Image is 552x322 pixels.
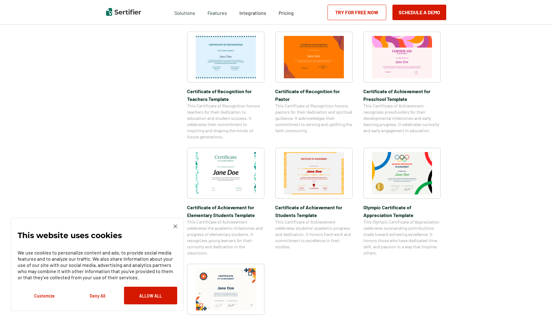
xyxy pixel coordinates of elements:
[275,103,353,134] span: This Certificate of Recognition honors pastors for their dedication and spiritual guidance. It ac...
[239,8,266,16] a: Integrations
[275,219,353,250] span: This Certificate of Achievement celebrates students’ academic progress and dedication. It honors ...
[124,287,177,304] button: Allow All
[327,5,386,20] a: Try for Free Now
[187,219,264,256] span: This Certificate of Achievement celebrates the academic milestones and progress of elementary stu...
[187,87,264,103] span: Certificate of Recognition for Teachers Template
[275,203,353,219] span: Certificate of Achievement for Students Template
[363,103,441,134] span: This Certificate of Achievement recognizes preschoolers for their developmental milestones and ea...
[363,203,441,219] span: Olympic Certificate of Appreciation​ Template
[284,36,344,78] img: Certificate of Recognition for Pastor
[18,232,122,238] p: This website uses cookies
[275,148,353,256] a: Certificate of Achievement for Students TemplateCertificate of Achievement for Students TemplateT...
[392,5,446,20] button: Schedule a Demo
[196,268,256,311] img: Certificate of Achievement for Graduation
[279,8,294,16] a: Pricing
[239,10,266,16] span: Integrations
[284,152,344,194] img: Certificate of Achievement for Students Template
[196,152,256,194] img: Certificate of Achievement for Elementary Students Template
[18,287,71,304] button: Customize
[363,148,441,256] a: Olympic Certificate of Appreciation​ TemplateOlympic Certificate of Appreciation​ TemplateThis Ol...
[71,287,124,304] button: Deny All
[521,292,552,322] iframe: Chat Widget
[208,8,227,16] span: Features
[187,203,264,219] span: Certificate of Achievement for Elementary Students Template
[187,148,264,256] a: Certificate of Achievement for Elementary Students TemplateCertificate of Achievement for Element...
[187,32,264,140] a: Certificate of Recognition for Teachers TemplateCertificate of Recognition for Teachers TemplateT...
[187,103,264,140] span: This Certificate of Recognition honors teachers for their dedication to education and student suc...
[363,32,441,140] a: Certificate of Achievement for Preschool TemplateCertificate of Achievement for Preschool Templat...
[279,10,294,16] span: Pricing
[275,87,353,103] span: Certificate of Recognition for Pastor
[372,152,432,194] img: Olympic Certificate of Appreciation​ Template
[196,36,256,78] img: Certificate of Recognition for Teachers Template
[18,250,177,281] p: We use cookies to personalize content and ads, to provide social media features and to analyze ou...
[106,8,141,16] img: Sertifier | Digital Credentialing Platform
[174,8,195,16] span: Solutions
[275,32,353,140] a: Certificate of Recognition for PastorCertificate of Recognition for PastorThis Certificate of Rec...
[363,219,441,256] span: This Olympic Certificate of Appreciation celebrates outstanding contributions made toward achievi...
[363,87,441,103] span: Certificate of Achievement for Preschool Template
[173,224,177,228] img: Cookie Popup Close
[372,36,432,78] img: Certificate of Achievement for Preschool Template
